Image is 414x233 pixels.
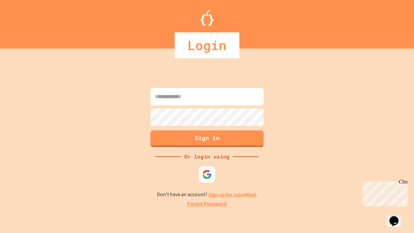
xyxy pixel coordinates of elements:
p: Don't have an account? [157,191,257,199]
iframe: chat widget [387,207,408,227]
div: Chat with us now!Close [3,3,45,41]
a: Sign up for JuiceMind. [208,191,257,198]
div: Or login using [181,153,233,161]
iframe: chat widget [360,179,408,206]
img: Logo.svg [201,10,213,26]
a: Forgot Password [187,200,227,208]
img: google-icon.svg [202,170,212,179]
button: Sign in [150,130,264,147]
div: Login [175,32,239,58]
